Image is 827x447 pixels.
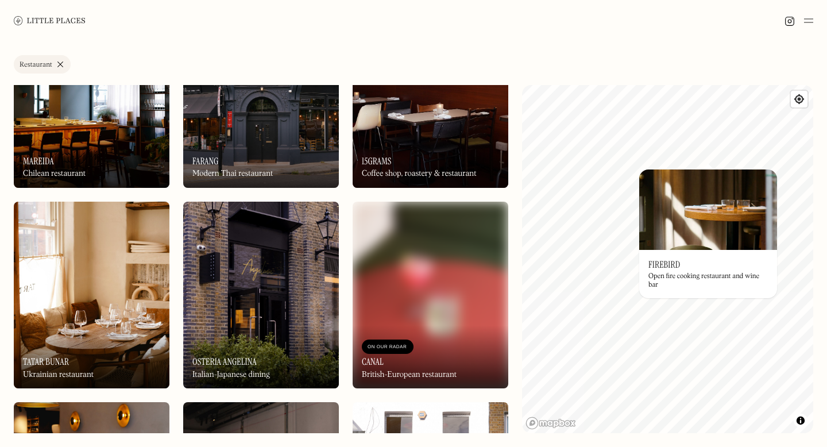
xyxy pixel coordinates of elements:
div: Open fire cooking restaurant and wine bar [648,272,768,289]
img: Firebird [639,169,777,250]
a: CanalCanalOn Our RadarCanalBritish-European restaurant [353,202,508,388]
a: Restaurant [14,55,71,74]
a: Mapbox homepage [525,417,576,430]
div: On Our Radar [368,341,408,353]
h3: Tatar Bunar [23,356,69,367]
a: 15grams15grams15gramsCoffee shop, roastery & restaurant [353,1,508,188]
button: Toggle attribution [794,414,807,427]
h3: 15grams [362,156,391,167]
h3: Mareida [23,156,54,167]
h3: Canal [362,356,384,367]
a: FirebirdFirebirdFirebirdOpen fire cooking restaurant and wine bar [639,169,777,298]
img: Canal [353,202,508,388]
div: British-European restaurant [362,370,457,380]
div: Italian-Japanese dining [192,370,270,380]
img: Osteria Angelina [183,202,339,388]
div: Ukrainian restaurant [23,370,94,380]
canvas: Map [522,85,813,433]
button: Find my location [791,91,807,107]
a: Tatar BunarTatar BunarTatar BunarUkrainian restaurant [14,202,169,388]
a: MareidaMareidaMareidaChilean restaurant [14,1,169,188]
img: Tatar Bunar [14,202,169,388]
span: Toggle attribution [797,414,804,427]
h3: Farang [192,156,219,167]
img: Farang [183,1,339,188]
img: Mareida [14,1,169,188]
div: Coffee shop, roastery & restaurant [362,169,477,179]
a: FarangFarangFarangModern Thai restaurant [183,1,339,188]
div: Chilean restaurant [23,169,86,179]
h3: Osteria Angelina [192,356,257,367]
div: Modern Thai restaurant [192,169,273,179]
h3: Firebird [648,259,680,270]
a: Osteria AngelinaOsteria AngelinaOsteria AngelinaItalian-Japanese dining [183,202,339,388]
div: Restaurant [20,61,52,68]
img: 15grams [353,1,508,188]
